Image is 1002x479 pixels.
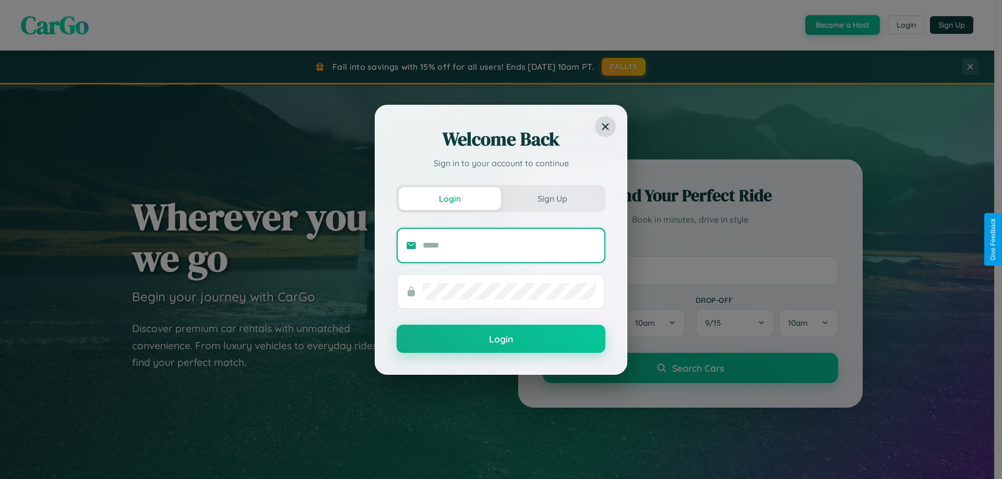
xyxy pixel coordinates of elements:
[501,187,603,210] button: Sign Up
[397,325,605,353] button: Login
[399,187,501,210] button: Login
[989,218,997,261] div: Give Feedback
[397,127,605,152] h2: Welcome Back
[397,157,605,169] p: Sign in to your account to continue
